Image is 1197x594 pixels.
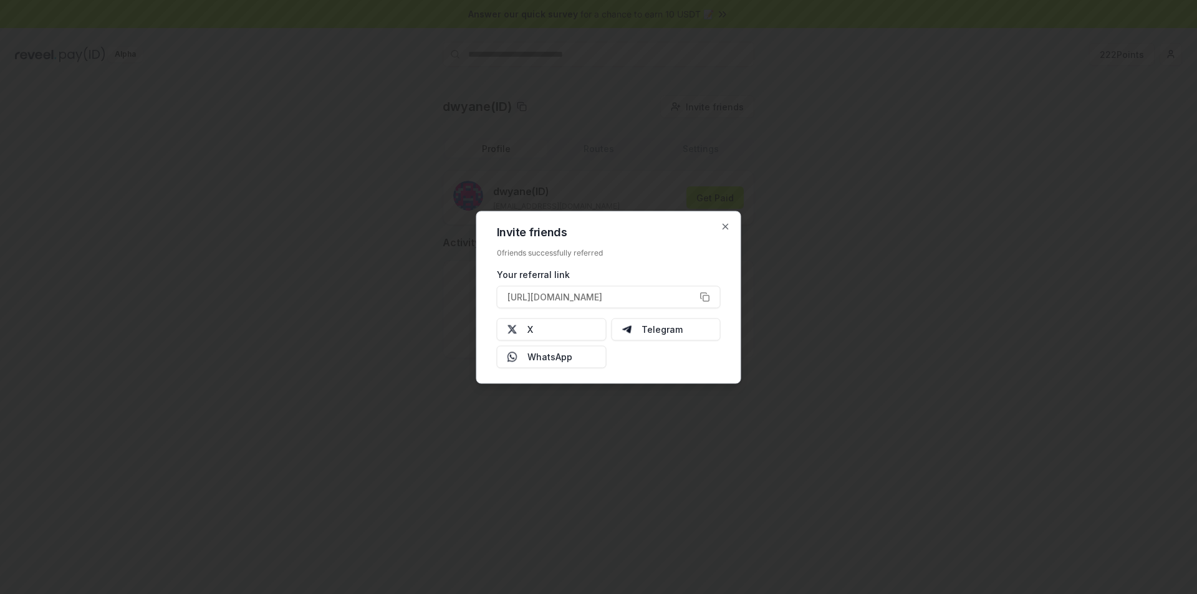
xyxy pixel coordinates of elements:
button: Telegram [611,318,721,340]
div: Your referral link [497,267,721,280]
img: Telegram [622,324,632,334]
button: [URL][DOMAIN_NAME] [497,285,721,308]
h2: Invite friends [497,226,721,237]
button: X [497,318,607,340]
button: WhatsApp [497,345,607,368]
img: Whatsapp [507,352,517,362]
div: 0 friends successfully referred [497,247,721,257]
img: X [507,324,517,334]
span: [URL][DOMAIN_NAME] [507,290,602,304]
